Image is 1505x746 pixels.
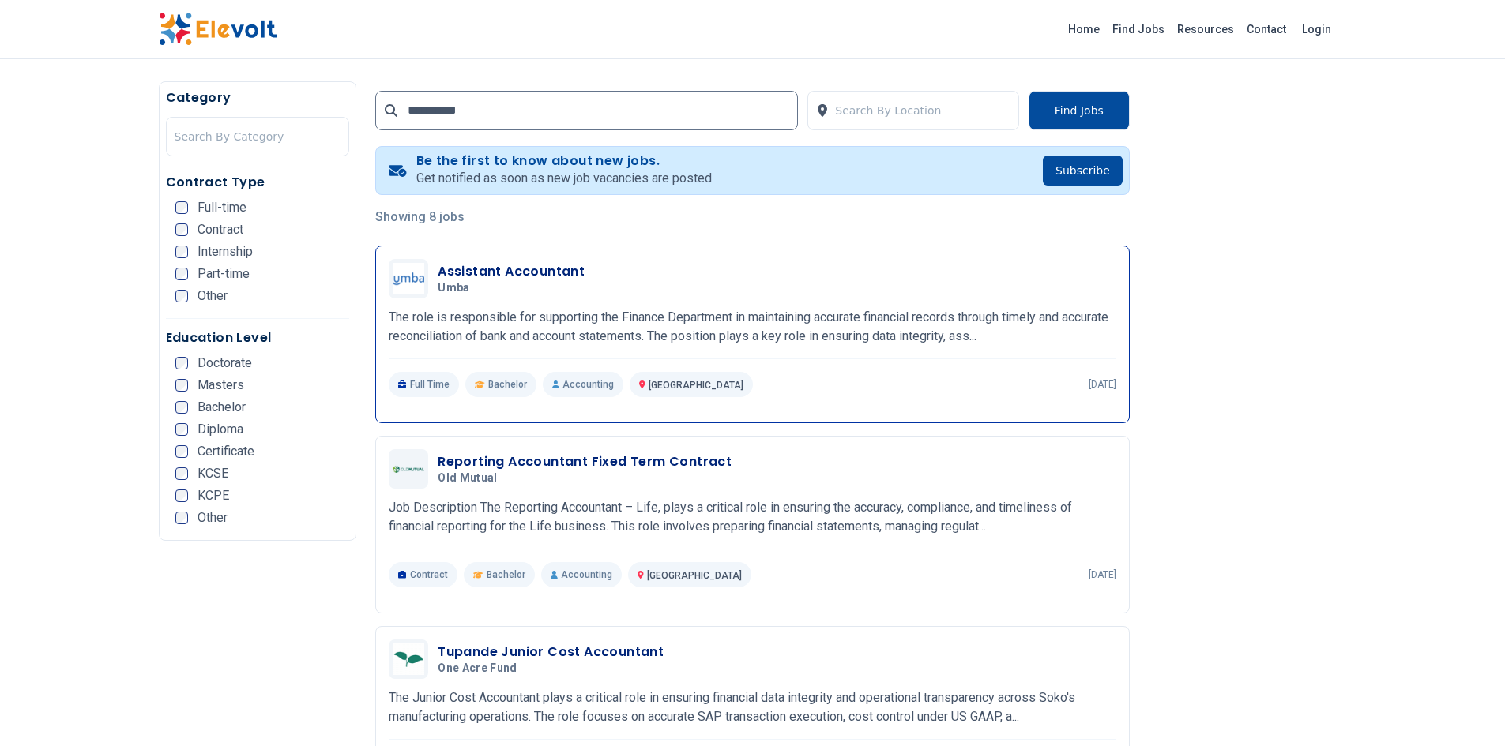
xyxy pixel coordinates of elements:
input: Bachelor [175,401,188,414]
a: Old MutualReporting Accountant Fixed Term ContractOld MutualJob Description The Reporting Account... [389,449,1116,587]
span: Part-time [198,268,250,280]
span: Certificate [198,445,254,458]
iframe: Chat Widget [1426,670,1505,746]
span: One Acre Fund [438,662,517,676]
span: Bachelor [488,378,527,391]
a: Login [1292,13,1341,45]
h3: Assistant Accountant [438,262,585,281]
img: Elevolt [159,13,277,46]
input: Contract [175,223,188,236]
img: One Acre Fund [393,643,424,675]
input: Doctorate [175,357,188,369]
p: Accounting [543,372,623,397]
h5: Education Level [166,328,350,347]
input: Part-time [175,268,188,280]
span: Internship [198,246,253,258]
img: Umba [393,263,424,294]
input: KCSE [175,467,188,480]
span: KCSE [198,467,228,480]
span: Contract [198,223,243,236]
h5: Category [166,88,350,107]
p: Get notified as soon as new job vacancies are posted. [416,169,714,188]
span: Masters [198,379,244,392]
h3: Reporting Accountant Fixed Term Contract [438,452,732,471]
p: Showing 8 jobs [375,208,1130,227]
span: Bachelor [198,401,246,414]
input: Diploma [175,423,188,436]
a: UmbaAssistant AccountantUmbaThe role is responsible for supporting the Finance Department in main... [389,259,1116,397]
span: Full-time [198,201,246,214]
p: [DATE] [1089,378,1116,391]
input: Other [175,512,188,524]
p: Full Time [389,372,459,397]
span: Other [198,290,228,302]
p: The Junior Cost Accountant plays a critical role in ensuring financial data integrity and operati... [389,688,1116,726]
p: Contract [389,562,457,587]
button: Find Jobs [1029,91,1130,130]
span: Old Mutual [438,471,498,485]
p: Accounting [541,562,622,587]
input: Certificate [175,445,188,458]
span: [GEOGRAPHIC_DATA] [649,380,743,391]
h4: Be the first to know about new jobs. [416,153,714,169]
span: Other [198,512,228,524]
span: Umba [438,281,469,295]
button: Subscribe [1043,156,1123,186]
span: KCPE [198,489,229,502]
a: Contact [1240,17,1292,42]
input: Masters [175,379,188,392]
a: Find Jobs [1106,17,1171,42]
h3: Tupande Junior Cost Accountant [438,643,664,662]
span: Diploma [198,423,243,436]
input: Internship [175,246,188,258]
span: Doctorate [198,357,252,369]
a: Home [1062,17,1106,42]
h5: Contract Type [166,173,350,192]
span: [GEOGRAPHIC_DATA] [647,570,742,581]
p: Job Description The Reporting Accountant – Life, plays a critical role in ensuring the accuracy, ... [389,498,1116,536]
input: KCPE [175,489,188,502]
input: Other [175,290,188,302]
p: [DATE] [1089,568,1116,581]
input: Full-time [175,201,188,214]
p: The role is responsible for supporting the Finance Department in maintaining accurate financial r... [389,308,1116,346]
a: Resources [1171,17,1240,42]
img: Old Mutual [393,453,424,485]
span: Bachelor [487,568,525,581]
